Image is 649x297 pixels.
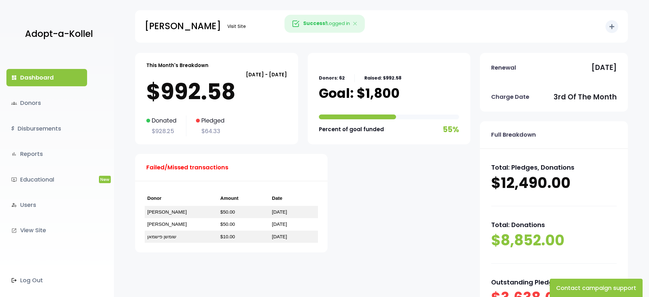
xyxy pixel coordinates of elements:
p: 55% [443,123,459,136]
p: $64.33 [196,126,224,136]
p: This Month's Breakdown [146,61,208,70]
a: Visit Site [224,20,249,33]
button: Close [346,15,365,32]
i: dashboard [11,75,17,81]
p: Outstanding Pledges [491,276,617,288]
p: $992.58 [146,79,287,105]
p: Charge Date [491,92,529,102]
p: Renewal [491,63,516,73]
a: $50.00 [220,221,235,227]
th: Amount [218,191,269,206]
a: [DATE] [272,234,287,239]
a: Log Out [6,272,87,289]
a: שומשן פישמאן [147,234,176,239]
p: 3rd of the month [554,91,617,104]
p: $8,852.00 [491,231,617,250]
i: bar_chart [11,151,17,157]
p: [DATE] [591,61,617,74]
a: $Disbursements [6,120,87,137]
p: Total: Donations [491,219,617,231]
p: $12,490.00 [491,173,617,193]
button: add [605,20,618,33]
p: Adopt-a-Kollel [25,26,93,42]
a: [PERSON_NAME] [147,209,187,215]
a: bar_chartReports [6,145,87,163]
i: manage_accounts [11,202,17,208]
a: [DATE] [272,209,287,215]
th: Date [269,191,318,206]
p: $928.25 [146,126,176,136]
a: Adopt-a-Kollel [22,19,93,50]
a: [DATE] [272,221,287,227]
div: Logged in [284,15,365,33]
p: Pledged [196,115,224,126]
p: Donors: 62 [319,74,345,82]
span: New [99,176,111,183]
i: ondemand_video [11,177,17,182]
p: Percent of goal funded [319,124,384,134]
strong: Success! [303,20,327,27]
a: dashboardDashboard [6,69,87,86]
p: [PERSON_NAME] [145,18,221,34]
p: Donated [146,115,176,126]
i: add [608,23,616,30]
p: Total: Pledges, Donations [491,162,617,173]
p: Goal: $1,800 [319,85,400,101]
a: launchView Site [6,222,87,239]
p: Failed/Missed transactions [146,162,228,173]
a: groupsDonors [6,94,87,112]
a: $10.00 [220,234,235,239]
p: Raised: $992.58 [364,74,402,82]
i: launch [11,228,17,233]
button: Contact campaign support [550,279,643,297]
p: Full Breakdown [491,130,536,140]
a: ondemand_videoEducationalNew [6,171,87,188]
a: manage_accountsUsers [6,196,87,214]
i: $ [11,124,14,133]
span: groups [11,100,17,106]
th: Donor [145,191,218,206]
p: [DATE] - [DATE] [146,70,287,79]
a: $50.00 [220,209,235,215]
a: [PERSON_NAME] [147,221,187,227]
